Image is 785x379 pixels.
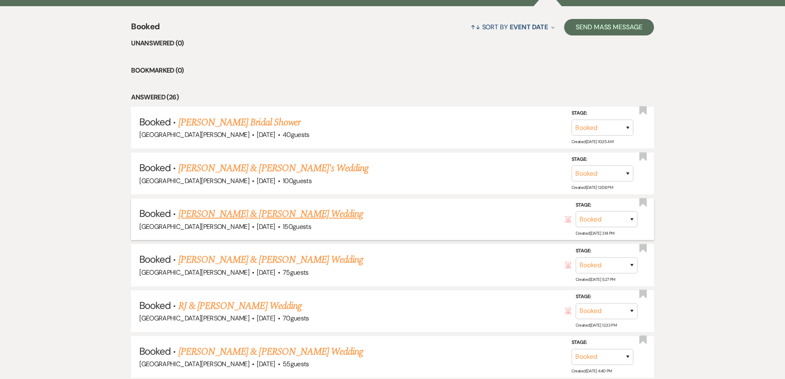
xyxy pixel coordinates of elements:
span: Created: [DATE] 10:35 AM [572,139,613,144]
label: Stage: [576,247,637,256]
span: [DATE] [257,177,275,185]
span: Booked [139,299,171,312]
span: Created: [DATE] 5:27 PM [576,277,615,282]
span: 75 guests [283,268,309,277]
span: Event Date [510,23,548,31]
li: Answered (26) [131,92,654,103]
span: Created: [DATE] 12:08 PM [572,185,613,190]
button: Send Mass Message [564,19,654,35]
span: Created: [DATE] 4:40 PM [572,368,612,374]
a: [PERSON_NAME] & [PERSON_NAME] Wedding [178,344,363,359]
a: [PERSON_NAME] & [PERSON_NAME] Wedding [178,252,363,267]
label: Stage: [576,201,637,210]
span: [GEOGRAPHIC_DATA][PERSON_NAME] [139,360,249,368]
span: 40 guests [283,130,309,139]
li: Bookmarked (0) [131,65,654,76]
span: 150 guests [283,222,311,231]
span: Booked [139,161,171,174]
span: [DATE] [257,314,275,323]
span: Booked [139,207,171,220]
span: [GEOGRAPHIC_DATA][PERSON_NAME] [139,177,249,185]
span: Booked [139,115,171,128]
a: [PERSON_NAME] Bridal Shower [178,115,300,130]
li: Unanswered (0) [131,38,654,49]
span: 100 guests [283,177,312,185]
span: [DATE] [257,268,275,277]
a: [PERSON_NAME] & [PERSON_NAME]'s Wedding [178,161,369,176]
a: RJ & [PERSON_NAME] Wedding [178,299,302,313]
label: Stage: [572,155,633,164]
span: Booked [131,20,159,38]
span: [GEOGRAPHIC_DATA][PERSON_NAME] [139,222,249,231]
span: 55 guests [283,360,309,368]
button: Sort By Event Date [467,16,558,38]
span: [DATE] [257,360,275,368]
span: Booked [139,345,171,358]
span: [DATE] [257,222,275,231]
span: Created: [DATE] 12:33 PM [576,323,616,328]
label: Stage: [572,109,633,118]
span: 70 guests [283,314,309,323]
label: Stage: [572,338,633,347]
span: [GEOGRAPHIC_DATA][PERSON_NAME] [139,130,249,139]
span: [GEOGRAPHIC_DATA][PERSON_NAME] [139,268,249,277]
span: [GEOGRAPHIC_DATA][PERSON_NAME] [139,314,249,323]
a: [PERSON_NAME] & [PERSON_NAME] Wedding [178,207,363,221]
span: [DATE] [257,130,275,139]
label: Stage: [576,292,637,301]
span: ↑↓ [471,23,480,31]
span: Booked [139,253,171,266]
span: Created: [DATE] 3:14 PM [576,231,614,236]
